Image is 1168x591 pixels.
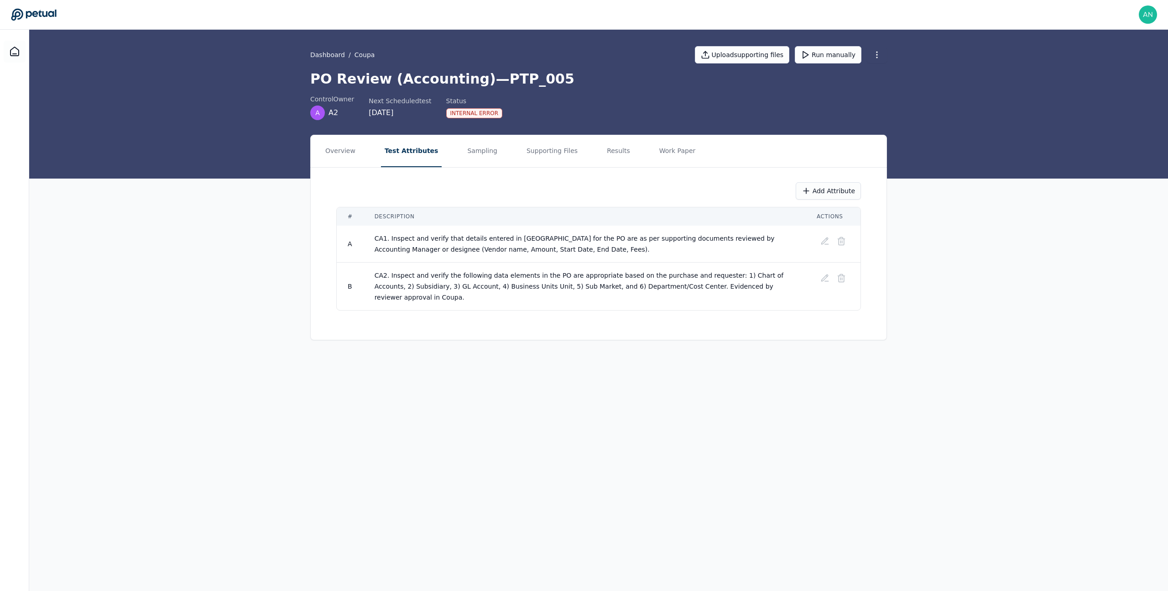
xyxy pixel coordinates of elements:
[337,207,364,226] th: #
[369,96,431,106] div: Next Scheduled test
[523,135,581,167] button: Supporting Files
[311,135,886,167] nav: Tabs
[603,135,634,167] button: Results
[796,182,861,200] button: Add Attribute
[348,240,352,248] span: A
[1139,5,1157,24] img: andrew+doordash@petual.ai
[806,207,860,226] th: Actions
[464,135,501,167] button: Sampling
[364,207,806,226] th: Description
[348,283,352,290] span: B
[4,41,26,63] a: Dashboard
[446,108,503,118] div: Internal Error
[375,235,777,253] span: CA1. Inspect and verify that details entered in [GEOGRAPHIC_DATA] for the PO are as per supportin...
[817,233,833,249] button: Edit test attribute
[310,95,354,104] div: control Owner
[355,50,375,59] button: Coupa
[656,135,699,167] button: Work Paper
[315,108,320,117] span: A
[833,270,850,286] button: Delete test attribute
[310,50,375,59] div: /
[11,8,57,21] a: Go to Dashboard
[328,107,338,118] span: A2
[322,135,359,167] button: Overview
[795,46,861,63] button: Run manually
[375,272,786,301] span: CA2. Inspect and verify the following data elements in the PO are appropriate based on the purcha...
[446,96,503,106] div: Status
[695,46,790,63] button: Uploadsupporting files
[310,50,345,59] a: Dashboard
[310,71,887,87] h1: PO Review (Accounting) — PTP_005
[817,270,833,286] button: Edit test attribute
[369,107,431,118] div: [DATE]
[833,233,850,249] button: Delete test attribute
[381,135,442,167] button: Test Attributes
